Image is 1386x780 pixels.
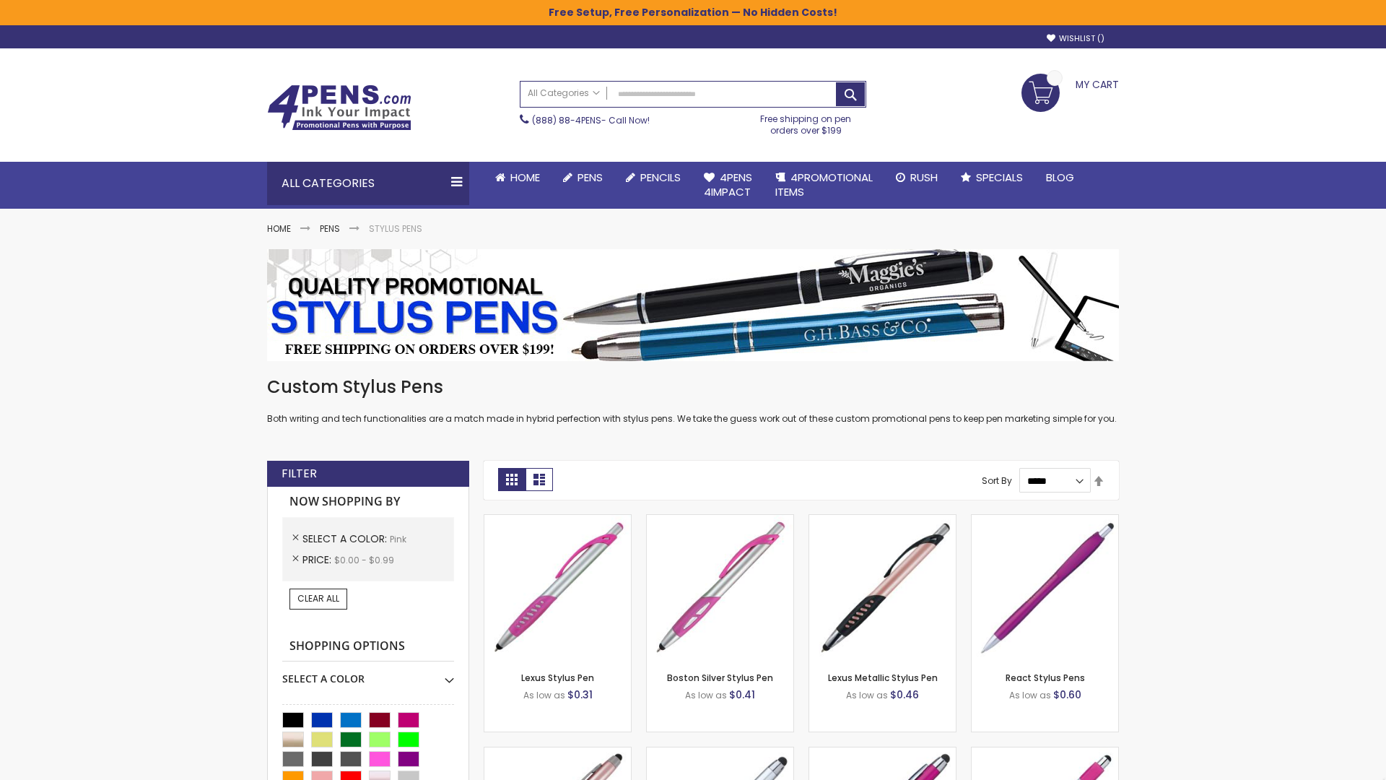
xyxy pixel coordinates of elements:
[484,515,631,662] img: Lexus Stylus Pen-Pink
[647,514,793,526] a: Boston Silver Stylus Pen-Pink
[692,162,764,209] a: 4Pens4impact
[390,533,406,545] span: Pink
[1046,170,1074,185] span: Blog
[267,84,411,131] img: 4Pens Custom Pens and Promotional Products
[523,689,565,701] span: As low as
[746,108,867,136] div: Free shipping on pen orders over $199
[1006,672,1085,684] a: React Stylus Pens
[282,466,317,482] strong: Filter
[552,162,614,194] a: Pens
[972,515,1118,662] img: React Stylus Pens-Pink
[498,468,526,491] strong: Grid
[949,162,1034,194] a: Specials
[704,170,752,199] span: 4Pens 4impact
[647,515,793,662] img: Boston Silver Stylus Pen-Pink
[267,376,1119,399] h1: Custom Stylus Pens
[809,747,956,759] a: Metallic Cool Grip Stylus Pen-Pink
[972,747,1118,759] a: Pearl Element Stylus Pens-Pink
[1009,689,1051,701] span: As low as
[567,688,593,702] span: $0.31
[890,688,919,702] span: $0.46
[282,487,454,517] strong: Now Shopping by
[510,170,540,185] span: Home
[520,82,607,105] a: All Categories
[976,170,1023,185] span: Specials
[667,672,773,684] a: Boston Silver Stylus Pen
[297,592,339,604] span: Clear All
[775,170,873,199] span: 4PROMOTIONAL ITEMS
[640,170,681,185] span: Pencils
[267,162,469,205] div: All Categories
[828,672,938,684] a: Lexus Metallic Stylus Pen
[521,672,594,684] a: Lexus Stylus Pen
[302,532,390,546] span: Select A Color
[484,747,631,759] a: Lory Metallic Stylus Pen-Pink
[1034,162,1086,194] a: Blog
[289,589,347,609] a: Clear All
[729,688,755,702] span: $0.41
[764,162,884,209] a: 4PROMOTIONALITEMS
[528,87,600,99] span: All Categories
[484,162,552,194] a: Home
[532,114,650,126] span: - Call Now!
[1053,688,1081,702] span: $0.60
[614,162,692,194] a: Pencils
[809,515,956,662] img: Lexus Metallic Stylus Pen-Pink
[302,552,334,567] span: Price
[267,376,1119,425] div: Both writing and tech functionalities are a match made in hybrid perfection with stylus pens. We ...
[282,631,454,662] strong: Shopping Options
[267,222,291,235] a: Home
[320,222,340,235] a: Pens
[809,514,956,526] a: Lexus Metallic Stylus Pen-Pink
[334,554,394,566] span: $0.00 - $0.99
[484,514,631,526] a: Lexus Stylus Pen-Pink
[369,222,422,235] strong: Stylus Pens
[647,747,793,759] a: Silver Cool Grip Stylus Pen-Pink
[532,114,601,126] a: (888) 88-4PENS
[846,689,888,701] span: As low as
[685,689,727,701] span: As low as
[267,249,1119,361] img: Stylus Pens
[282,662,454,686] div: Select A Color
[884,162,949,194] a: Rush
[577,170,603,185] span: Pens
[1047,33,1104,44] a: Wishlist
[972,514,1118,526] a: React Stylus Pens-Pink
[982,474,1012,487] label: Sort By
[910,170,938,185] span: Rush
